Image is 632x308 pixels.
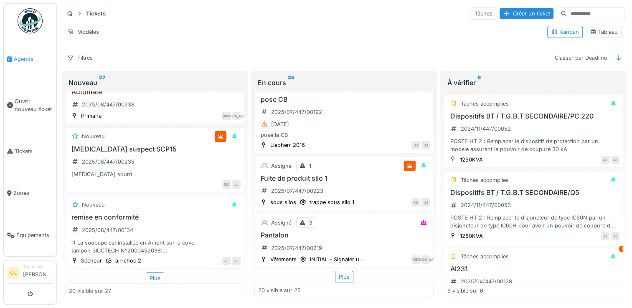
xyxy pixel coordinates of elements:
div: [PERSON_NAME] [232,112,241,120]
div: 2025/08/447/00238 [82,101,135,109]
div: Nouveau [69,78,241,88]
h3: Dispositifs BT / T.G.B.T SECONDAIRE/PC 220 [447,112,619,120]
h3: remise en conformité [69,213,241,221]
div: Assigné [271,219,292,227]
div: JJ [601,232,609,240]
a: GL Technicien[PERSON_NAME] [7,264,53,284]
div: JJ [222,257,231,265]
div: [PERSON_NAME] [421,255,430,264]
sup: 27 [99,78,105,88]
div: 1250KVA [459,156,482,164]
div: Vêtements [270,255,297,263]
div: Liebherr 2016 [270,141,305,149]
li: GL [7,267,20,279]
div: 2025/08/447/00134 [82,226,133,234]
div: 20 visible sur 27 [69,287,111,295]
div: ED [411,198,420,207]
div: Technicien [23,264,53,270]
div: Assigné [271,162,292,170]
div: À vérifier [447,78,619,88]
div: air-choc 2 [115,257,141,265]
div: 2025/07/447/00223 [271,187,323,195]
div: GL [411,255,420,264]
div: Plus [146,272,164,284]
div: Modèles [63,26,103,38]
strong: Tickets [83,10,109,18]
div: Nouveau [82,132,105,140]
div: [DATE] [271,120,289,128]
h3: Fuite de produit silo 1 [258,174,430,182]
div: ML [222,112,231,120]
div: JJ [611,156,619,164]
h3: Dispositifs BT / T.G.B.T SECONDAIRE/Q5 [447,189,619,197]
div: 20 visible sur 25 [258,287,301,295]
div: Kanban [551,28,579,36]
div: 1) La soupape est installée en Amont sur la cuve tampon SICCTECH N°2000452038: Soupape NGI N°0193... [69,239,241,255]
div: Plus [335,271,353,283]
div: Tâches accomplies [460,100,508,108]
a: Ouvrir nouveau ticket [4,80,56,130]
div: INITIAL - Signaler u... [310,255,364,263]
h3: pose CB [258,96,430,104]
div: 1 [619,246,625,252]
div: Primaire [81,112,102,120]
div: [MEDICAL_DATA] sourd [69,170,241,178]
img: Badge_color-CXgf-gQk.svg [18,8,43,33]
div: Sécheur [81,257,102,265]
div: Nouveau [82,201,105,209]
div: Tableau [590,28,618,36]
div: trappe sous silo 1 [310,198,354,206]
div: 3 [309,219,312,227]
div: En cours [258,78,430,88]
div: posé la CB [258,131,430,139]
h3: [MEDICAL_DATA] suspect SCP15 [69,145,241,153]
div: JJ [421,198,430,207]
li: [PERSON_NAME] [23,264,53,282]
span: Agenda [14,55,53,63]
div: 1250KVA [459,232,482,240]
div: JJ [611,232,619,240]
span: Équipements [16,231,53,239]
div: JJ [232,180,241,189]
div: Classer par Deadline [551,52,611,64]
sup: 6 [477,78,480,88]
div: Créer un ticket [500,8,553,19]
div: POSTE HT 2 : Remplacer le disjoncteur de type IC60N par un disjoncteur de type IC60H pour avoir u... [447,214,619,230]
div: 2024/11/447/00053 [460,201,510,209]
div: Tâches [471,8,496,20]
div: sous silos [270,198,296,206]
div: JJ [232,257,241,265]
div: POSTE HT 2 : Remplacer le dispositif de protection par un modèle assurant le pouvoir de coupure 3... [447,137,619,153]
h3: Al231 [447,265,619,273]
h3: Automate [69,88,241,96]
h3: Pantalon [258,231,430,239]
a: Zones [4,172,56,215]
div: 2025/07/447/00192 [271,108,322,116]
a: Agenda [4,38,56,80]
div: Filtres [63,52,96,64]
sup: 25 [288,78,294,88]
div: 6 visible sur 6 [447,287,483,295]
a: Équipements [4,214,56,256]
div: Tâches accomplies [460,252,508,260]
div: JJ [601,156,609,164]
div: JJ [421,141,430,149]
div: 2025/07/447/00219 [271,244,322,252]
span: Ouvrir nouveau ticket [15,97,53,113]
div: 2025/08/447/00235 [82,158,135,166]
div: 2024/11/447/00052 [460,125,510,133]
div: 2025/04/447/00128 [460,278,512,285]
span: Zones [13,189,53,197]
div: RM [222,180,231,189]
div: Tâches accomplies [460,176,508,184]
div: JJ [411,141,420,149]
div: 1 [309,162,311,170]
a: Tickets [4,130,56,172]
span: Tickets [15,147,53,155]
